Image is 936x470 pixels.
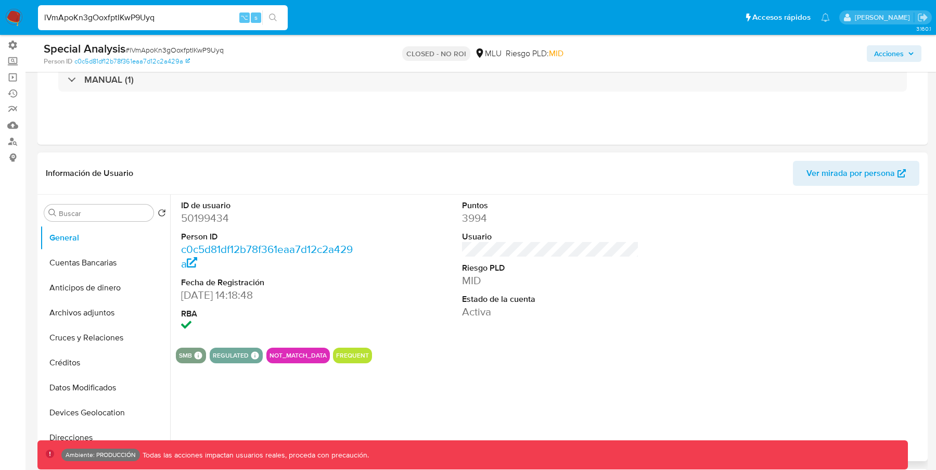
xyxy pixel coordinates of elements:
button: Direcciones [40,425,170,450]
h3: MANUAL (1) [84,74,134,85]
dd: [DATE] 14:18:48 [181,288,358,302]
dt: Estado de la cuenta [462,294,639,305]
button: Buscar [48,209,57,217]
p: Todas las acciones impactan usuarios reales, proceda con precaución. [140,450,369,460]
button: General [40,225,170,250]
button: Volver al orden por defecto [158,209,166,220]
button: Ver mirada por persona [793,161,919,186]
span: s [254,12,258,22]
dd: Activa [462,304,639,319]
a: Notificaciones [821,13,830,22]
span: 3.160.1 [916,24,931,33]
button: Cruces y Relaciones [40,325,170,350]
span: MID [549,47,563,59]
b: Person ID [44,57,72,66]
dt: Fecha de Registración [181,277,358,288]
span: Accesos rápidos [752,12,811,23]
dt: Person ID [181,231,358,243]
dd: 50199434 [181,211,358,225]
dt: ID de usuario [181,200,358,211]
dt: Usuario [462,231,639,243]
span: # lVmApoKn3gOoxfptIKwP9Uyq [125,45,224,55]
input: Buscar [59,209,149,218]
div: MANUAL (1) [58,68,907,92]
dt: RBA [181,308,358,320]
span: Ver mirada por persona [806,161,895,186]
a: c0c5d81df12b78f361eaa7d12c2a429a [74,57,190,66]
dd: MID [462,273,639,288]
p: CLOSED - NO ROI [402,46,470,61]
h1: Información de Usuario [46,168,133,179]
a: Salir [917,12,928,23]
a: c0c5d81df12b78f361eaa7d12c2a429a [181,242,353,271]
span: Riesgo PLD: [506,48,563,59]
button: Archivos adjuntos [40,300,170,325]
p: kevin.palacios@mercadolibre.com [855,12,914,22]
input: Buscar usuario o caso... [38,11,288,24]
p: Ambiente: PRODUCCIÓN [66,453,136,457]
span: ⌥ [240,12,248,22]
button: search-icon [262,10,284,25]
span: Acciones [874,45,904,62]
dt: Riesgo PLD [462,262,639,274]
button: Anticipos de dinero [40,275,170,300]
button: Créditos [40,350,170,375]
button: Datos Modificados [40,375,170,400]
dd: 3994 [462,211,639,225]
b: Special Analysis [44,40,125,57]
div: MLU [475,48,502,59]
button: Devices Geolocation [40,400,170,425]
button: Acciones [867,45,921,62]
button: Cuentas Bancarias [40,250,170,275]
dt: Puntos [462,200,639,211]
